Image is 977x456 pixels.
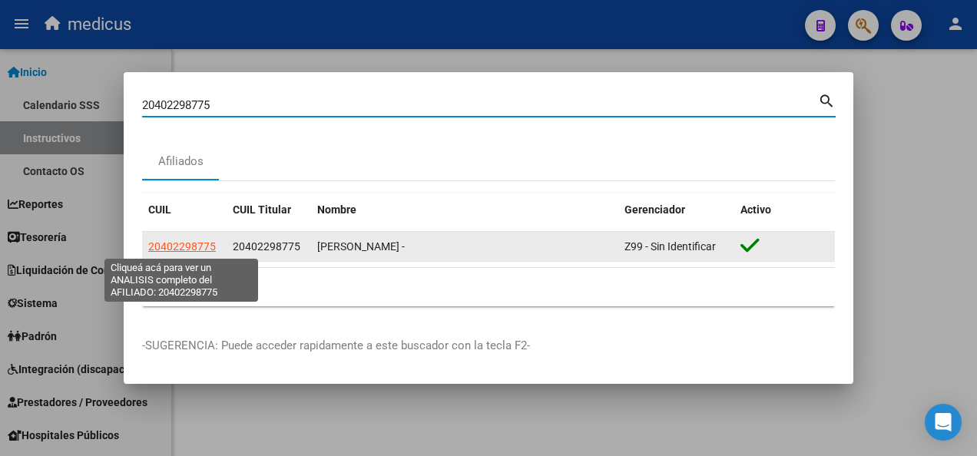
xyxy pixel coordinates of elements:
[624,203,685,216] span: Gerenciador
[925,404,962,441] div: Open Intercom Messenger
[233,203,291,216] span: CUIL Titular
[148,203,171,216] span: CUIL
[227,193,311,226] datatable-header-cell: CUIL Titular
[233,240,300,253] span: 20402298775
[142,268,835,306] div: 1 total
[158,153,204,170] div: Afiliados
[734,193,835,226] datatable-header-cell: Activo
[311,193,618,226] datatable-header-cell: Nombre
[148,240,216,253] span: 20402298775
[142,337,835,355] p: -SUGERENCIA: Puede acceder rapidamente a este buscador con la tecla F2-
[818,91,836,109] mat-icon: search
[317,238,612,256] div: [PERSON_NAME] -
[740,203,771,216] span: Activo
[624,240,716,253] span: Z99 - Sin Identificar
[142,193,227,226] datatable-header-cell: CUIL
[618,193,734,226] datatable-header-cell: Gerenciador
[317,203,356,216] span: Nombre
